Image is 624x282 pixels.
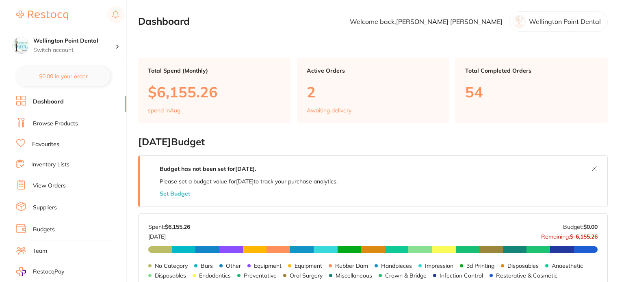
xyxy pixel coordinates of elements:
[160,178,338,185] p: Please set a budget value for [DATE] to track your purchase analytics.
[16,6,68,25] a: Restocq Logo
[385,272,427,279] p: Crown & Bridge
[381,263,412,269] p: Handpieces
[455,58,608,123] a: Total Completed Orders54
[583,223,598,230] strong: $0.00
[33,247,47,255] a: Team
[529,18,601,25] p: Wellington Point Dental
[31,161,69,169] a: Inventory Lists
[155,263,188,269] p: No Category
[165,223,190,230] strong: $6,155.26
[307,107,351,114] p: Awaiting delivery
[307,67,440,74] p: Active Orders
[336,272,372,279] p: Miscellaneous
[16,11,68,20] img: Restocq Logo
[290,272,323,279] p: Oral Surgery
[541,230,598,240] p: Remaining:
[563,224,598,230] p: Budget:
[148,84,281,100] p: $6,155.26
[335,263,368,269] p: Rubber Dam
[138,16,190,27] h2: Dashboard
[570,233,598,240] strong: $-6,155.26
[199,272,231,279] p: Endodontics
[160,165,256,172] strong: Budget has not been set for [DATE] .
[350,18,503,25] p: Welcome back, [PERSON_NAME] [PERSON_NAME]
[13,37,29,54] img: Wellington Point Dental
[148,230,190,240] p: [DATE]
[466,263,494,269] p: 3d Printing
[307,84,440,100] p: 2
[507,263,539,269] p: Disposables
[148,107,180,114] p: spend in Aug
[33,268,64,276] span: RestocqPay
[138,58,290,123] a: Total Spend (Monthly)$6,155.26spend inAug
[201,263,213,269] p: Burs
[552,263,583,269] p: Anaesthetic
[148,67,281,74] p: Total Spend (Monthly)
[32,140,59,149] a: Favourites
[297,58,449,123] a: Active Orders2Awaiting delivery
[226,263,241,269] p: Other
[160,190,190,197] button: Set Budget
[16,67,110,86] button: $0.00 in your order
[496,272,557,279] p: Restorative & Cosmetic
[33,98,64,106] a: Dashboard
[465,67,598,74] p: Total Completed Orders
[155,272,186,279] p: Disposables
[295,263,322,269] p: Equipment
[33,182,66,190] a: View Orders
[33,226,55,234] a: Budgets
[244,272,277,279] p: Preventative
[465,84,598,100] p: 54
[16,267,64,276] a: RestocqPay
[16,267,26,276] img: RestocqPay
[33,204,57,212] a: Suppliers
[440,272,483,279] p: Infection Control
[425,263,453,269] p: Impression
[138,136,608,148] h2: [DATE] Budget
[148,224,190,230] p: Spent:
[33,37,115,45] h4: Wellington Point Dental
[33,46,115,54] p: Switch account
[254,263,282,269] p: Equipment
[33,120,78,128] a: Browse Products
